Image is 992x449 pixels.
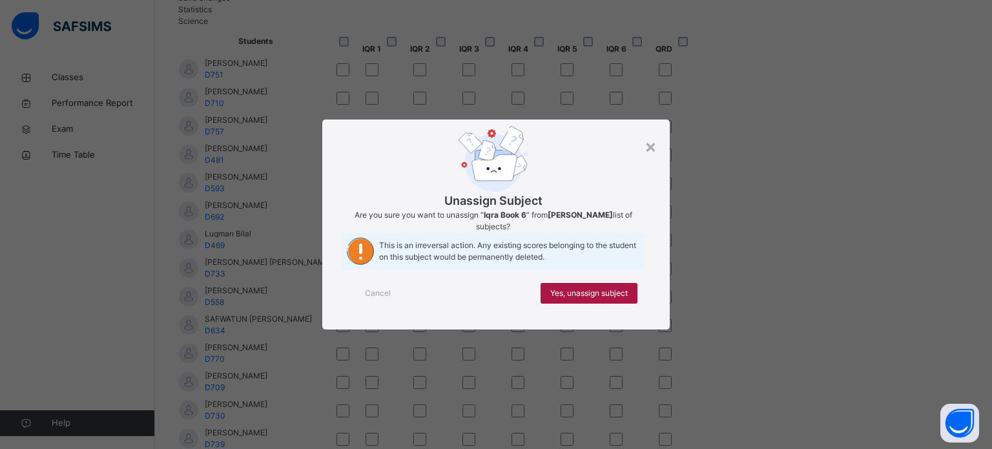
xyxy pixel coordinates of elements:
span: Unassign Subject [444,192,542,209]
span: [PERSON_NAME] [548,210,613,220]
div: × [645,132,657,160]
img: warningIcon [342,233,379,270]
span: Cancel [365,287,391,299]
img: Error Image [459,126,528,192]
span: Yes, unassign subject [550,287,628,299]
button: Open asap [940,404,979,443]
span: Are you sure you want to unassign “ ” from list of subjects? [355,210,632,231]
span: This is an irreversal action. Any existing scores belonging to the student on this subject would ... [379,240,645,263]
b: Iqra Book 6 [484,210,526,220]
